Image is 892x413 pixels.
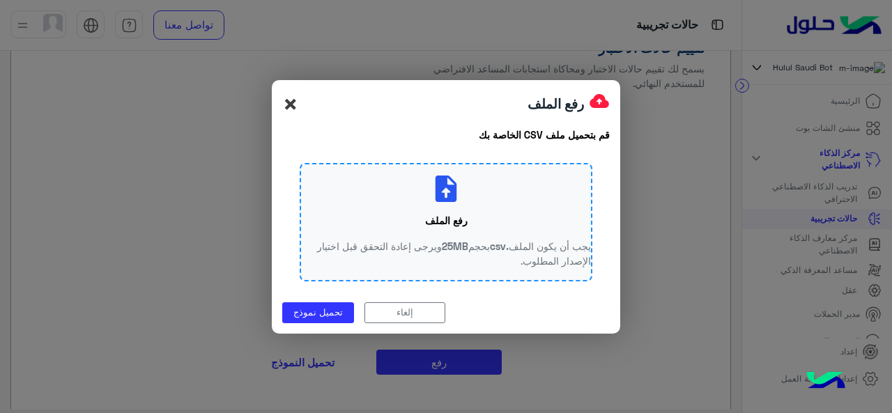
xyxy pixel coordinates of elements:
h5: رفع الملف [528,96,584,112]
span: 25MB [442,240,468,252]
a: تحميل نموذج [282,302,354,322]
p: يجب أن يكون الملف بحجم ويرجى إعادة التحقق قبل اختيار الإصدار المطلوب. [301,239,591,269]
p: قم بتحميل ملف CSV الخاصة بك [282,127,610,142]
p: رفع الملف [425,213,468,228]
span: .csv [490,240,509,252]
span: × [282,88,299,119]
button: إلغاء [364,302,445,322]
button: Close [282,91,299,117]
img: hulul-logo.png [801,357,850,406]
